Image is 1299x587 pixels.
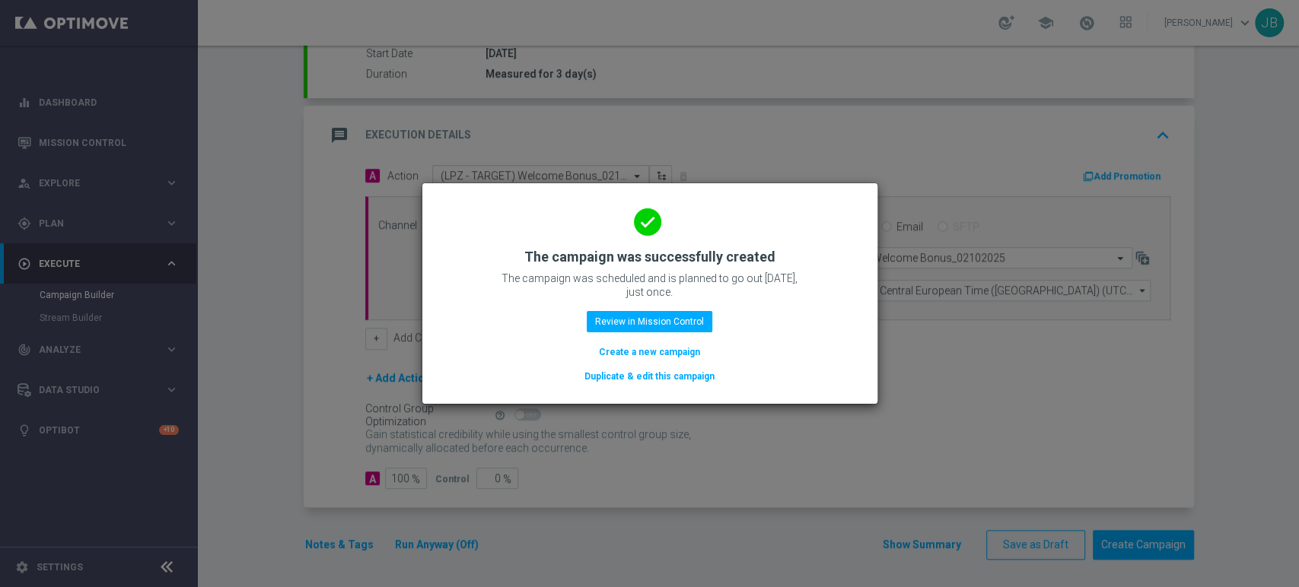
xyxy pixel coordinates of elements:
[634,208,661,236] i: done
[498,271,802,299] p: The campaign was scheduled and is planned to go out [DATE], just once.
[583,368,716,385] button: Duplicate & edit this campaign
[587,311,712,332] button: Review in Mission Control
[597,344,702,360] button: Create a new campaign
[524,248,775,266] h2: The campaign was successfully created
